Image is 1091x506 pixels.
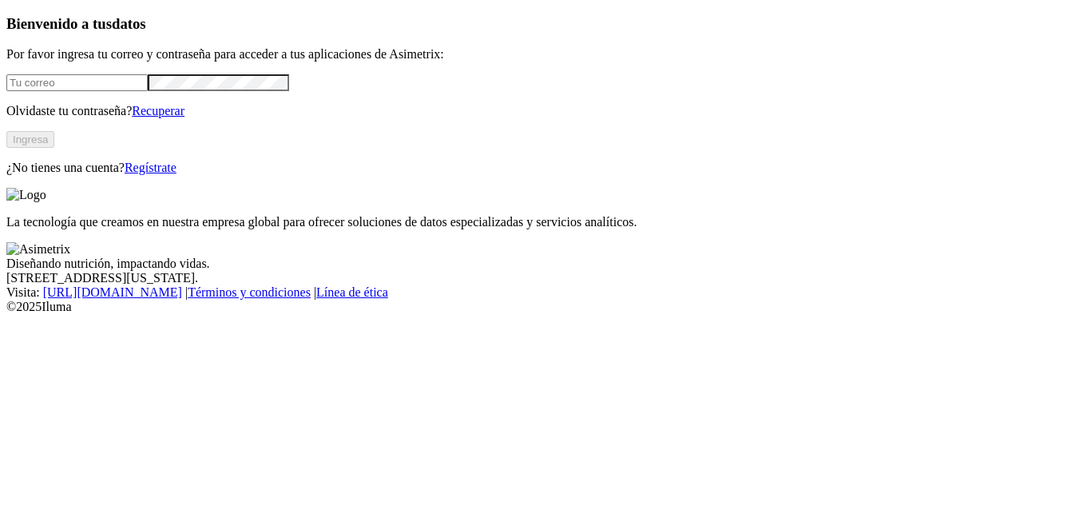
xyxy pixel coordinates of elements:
[6,300,1085,314] div: © 2025 Iluma
[6,47,1085,62] p: Por favor ingresa tu correo y contraseña para acceder a tus aplicaciones de Asimetrix:
[43,285,182,299] a: [URL][DOMAIN_NAME]
[132,104,184,118] a: Recuperar
[6,131,54,148] button: Ingresa
[125,161,177,174] a: Regístrate
[316,285,388,299] a: Línea de ética
[6,161,1085,175] p: ¿No tienes una cuenta?
[6,104,1085,118] p: Olvidaste tu contraseña?
[188,285,311,299] a: Términos y condiciones
[6,271,1085,285] div: [STREET_ADDRESS][US_STATE].
[6,242,70,257] img: Asimetrix
[6,74,148,91] input: Tu correo
[112,15,146,32] span: datos
[6,257,1085,271] div: Diseñando nutrición, impactando vidas.
[6,15,1085,33] h3: Bienvenido a tus
[6,215,1085,229] p: La tecnología que creamos en nuestra empresa global para ofrecer soluciones de datos especializad...
[6,285,1085,300] div: Visita : | |
[6,188,46,202] img: Logo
